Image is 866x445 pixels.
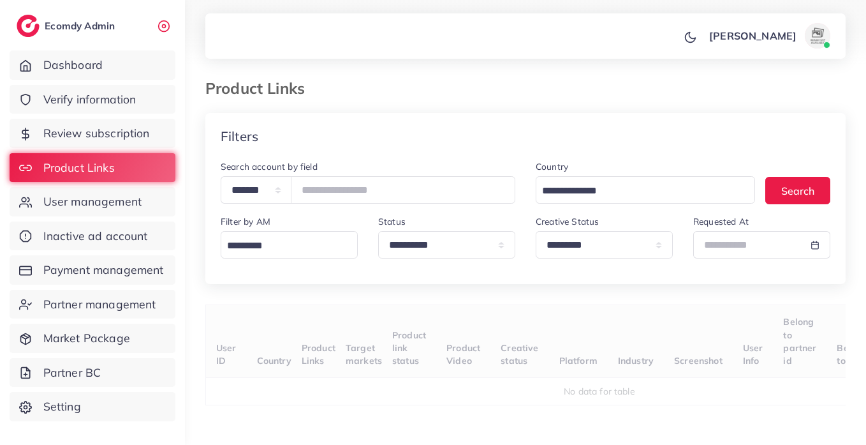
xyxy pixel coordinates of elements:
[10,255,175,285] a: Payment management
[43,57,103,73] span: Dashboard
[43,330,130,347] span: Market Package
[536,215,599,228] label: Creative Status
[10,392,175,421] a: Setting
[43,262,164,278] span: Payment management
[10,119,175,148] a: Review subscription
[765,177,830,204] button: Search
[10,50,175,80] a: Dashboard
[43,193,142,210] span: User management
[805,23,830,49] img: avatar
[10,290,175,319] a: Partner management
[536,160,568,173] label: Country
[43,160,115,176] span: Product Links
[10,222,175,251] a: Inactive ad account
[538,181,738,201] input: Search for option
[43,91,136,108] span: Verify information
[205,79,315,98] h3: Product Links
[223,236,350,256] input: Search for option
[10,324,175,353] a: Market Package
[536,176,755,204] div: Search for option
[221,128,258,144] h4: Filters
[10,85,175,114] a: Verify information
[702,23,835,49] a: [PERSON_NAME]avatar
[221,215,270,228] label: Filter by AM
[17,15,40,37] img: logo
[43,296,156,313] span: Partner management
[10,187,175,216] a: User management
[709,28,796,43] p: [PERSON_NAME]
[378,215,406,228] label: Status
[221,160,318,173] label: Search account by field
[10,358,175,388] a: Partner BC
[43,365,101,381] span: Partner BC
[43,228,148,245] span: Inactive ad account
[45,20,118,32] h2: Ecomdy Admin
[693,215,749,228] label: Requested At
[10,153,175,183] a: Product Links
[221,231,358,259] div: Search for option
[43,398,81,415] span: Setting
[17,15,118,37] a: logoEcomdy Admin
[43,125,150,142] span: Review subscription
